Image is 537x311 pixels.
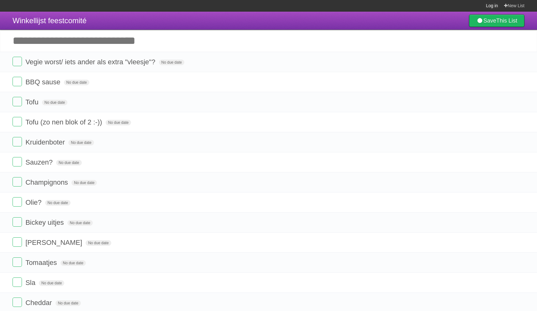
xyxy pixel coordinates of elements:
span: No due date [67,220,93,226]
span: No due date [56,160,82,166]
label: Done [13,217,22,227]
span: Tofu [25,98,40,106]
label: Done [13,298,22,307]
span: No due date [45,200,71,206]
span: Olie? [25,198,43,206]
span: Bickey uitjes [25,219,65,226]
span: No due date [55,300,81,306]
span: BBQ sause [25,78,62,86]
label: Done [13,57,22,66]
span: Champignons [25,178,70,186]
span: Tomaatjes [25,259,58,266]
label: Done [13,197,22,207]
span: Winkellijst feestcomité [13,16,87,25]
span: No due date [39,280,64,286]
a: SaveThis List [469,14,524,27]
span: No due date [106,120,131,125]
span: Cheddar [25,299,53,307]
label: Done [13,177,22,187]
span: No due date [61,260,86,266]
span: Kruidenboter [25,138,66,146]
span: [PERSON_NAME] [25,239,84,246]
b: This List [496,18,517,24]
span: Sauzen? [25,158,54,166]
label: Done [13,277,22,287]
span: No due date [42,100,67,105]
label: Done [13,77,22,86]
span: Vegie worst/ iets ander als extra "vleesje"? [25,58,157,66]
span: No due date [68,140,94,145]
label: Done [13,237,22,247]
span: No due date [64,80,89,85]
label: Done [13,157,22,166]
span: Tofu (zo nen blok of 2 :-)) [25,118,104,126]
span: No due date [86,240,111,246]
label: Done [13,137,22,146]
label: Done [13,97,22,106]
span: No due date [71,180,97,186]
label: Done [13,117,22,126]
span: Sla [25,279,37,287]
label: Done [13,257,22,267]
span: No due date [159,60,184,65]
